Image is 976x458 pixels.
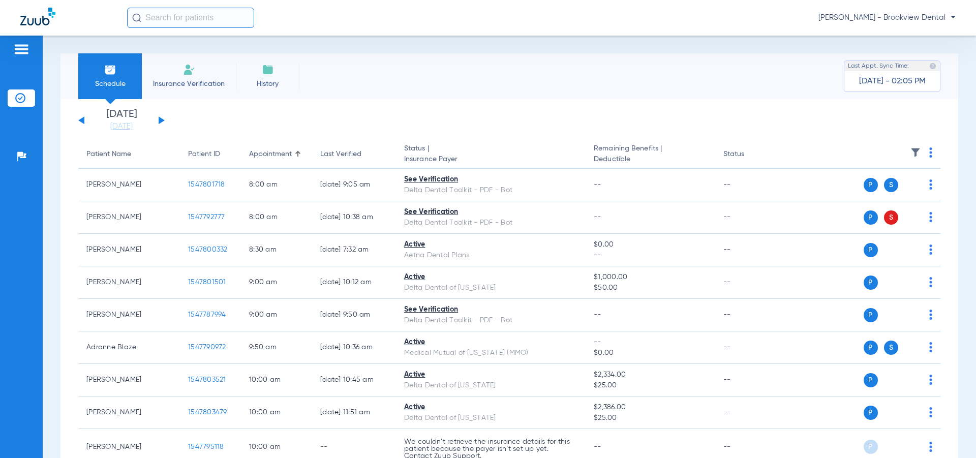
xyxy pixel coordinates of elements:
[188,246,228,253] span: 1547800332
[78,266,180,299] td: [PERSON_NAME]
[188,376,226,383] span: 1547803521
[404,283,577,293] div: Delta Dental of [US_STATE]
[594,250,707,261] span: --
[906,277,917,287] img: x.svg
[929,212,932,222] img: group-dot-blue.svg
[91,109,152,132] li: [DATE]
[86,149,131,160] div: Patient Name
[404,348,577,358] div: Medical Mutual of [US_STATE] (MMO)
[249,149,292,160] div: Appointment
[262,64,274,76] img: History
[594,311,601,318] span: --
[594,348,707,358] span: $0.00
[78,299,180,331] td: [PERSON_NAME]
[127,8,254,28] input: Search for patients
[312,266,396,299] td: [DATE] 10:12 AM
[864,276,878,290] span: P
[188,279,226,286] span: 1547801501
[20,8,55,25] img: Zuub Logo
[78,201,180,234] td: [PERSON_NAME]
[715,331,784,364] td: --
[929,179,932,190] img: group-dot-blue.svg
[859,76,926,86] span: [DATE] - 02:05 PM
[188,443,224,450] span: 1547795118
[906,245,917,255] img: x.svg
[715,266,784,299] td: --
[312,234,396,266] td: [DATE] 7:32 AM
[594,337,707,348] span: --
[906,407,917,417] img: x.svg
[929,245,932,255] img: group-dot-blue.svg
[404,304,577,315] div: See Verification
[929,342,932,352] img: group-dot-blue.svg
[404,207,577,218] div: See Verification
[929,407,932,417] img: group-dot-blue.svg
[906,375,917,385] img: x.svg
[906,179,917,190] img: x.svg
[78,169,180,201] td: [PERSON_NAME]
[78,396,180,429] td: [PERSON_NAME]
[404,185,577,196] div: Delta Dental Toolkit - PDF - Bot
[132,13,141,22] img: Search Icon
[910,147,921,158] img: filter.svg
[864,373,878,387] span: P
[864,308,878,322] span: P
[404,239,577,250] div: Active
[312,201,396,234] td: [DATE] 10:38 AM
[249,149,304,160] div: Appointment
[906,342,917,352] img: x.svg
[188,344,226,351] span: 1547790972
[929,147,932,158] img: group-dot-blue.svg
[864,210,878,225] span: P
[188,149,233,160] div: Patient ID
[149,79,228,89] span: Insurance Verification
[78,331,180,364] td: Adranne Blaze
[320,149,388,160] div: Last Verified
[848,61,909,71] span: Last Appt. Sync Time:
[404,337,577,348] div: Active
[715,364,784,396] td: --
[715,140,784,169] th: Status
[241,169,312,201] td: 8:00 AM
[188,181,225,188] span: 1547801718
[594,443,601,450] span: --
[396,140,586,169] th: Status |
[241,396,312,429] td: 10:00 AM
[312,331,396,364] td: [DATE] 10:36 AM
[404,402,577,413] div: Active
[864,178,878,192] span: P
[78,364,180,396] td: [PERSON_NAME]
[404,218,577,228] div: Delta Dental Toolkit - PDF - Bot
[188,213,225,221] span: 1547792777
[594,413,707,423] span: $25.00
[884,178,898,192] span: S
[312,396,396,429] td: [DATE] 11:51 AM
[86,79,134,89] span: Schedule
[929,310,932,320] img: group-dot-blue.svg
[404,154,577,165] span: Insurance Payer
[404,380,577,391] div: Delta Dental of [US_STATE]
[91,121,152,132] a: [DATE]
[929,277,932,287] img: group-dot-blue.svg
[818,13,956,23] span: [PERSON_NAME] - Brookview Dental
[241,364,312,396] td: 10:00 AM
[188,149,220,160] div: Patient ID
[86,149,172,160] div: Patient Name
[864,341,878,355] span: P
[594,283,707,293] span: $50.00
[864,243,878,257] span: P
[241,234,312,266] td: 8:30 AM
[715,396,784,429] td: --
[929,375,932,385] img: group-dot-blue.svg
[594,239,707,250] span: $0.00
[243,79,292,89] span: History
[241,331,312,364] td: 9:50 AM
[312,299,396,331] td: [DATE] 9:50 AM
[404,250,577,261] div: Aetna Dental Plans
[241,266,312,299] td: 9:00 AM
[715,201,784,234] td: --
[320,149,361,160] div: Last Verified
[715,234,784,266] td: --
[906,442,917,452] img: x.svg
[586,140,715,169] th: Remaining Benefits |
